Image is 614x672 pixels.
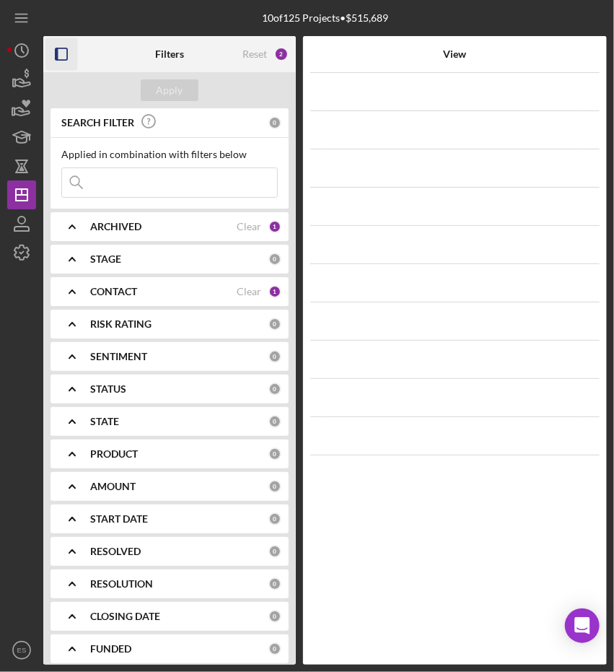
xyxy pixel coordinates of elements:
div: 0 [268,610,281,623]
div: 10 of 125 Projects • $515,689 [262,12,388,24]
b: RESOLUTION [90,578,153,590]
b: ARCHIVED [90,221,141,232]
div: 0 [268,545,281,558]
div: 0 [268,116,281,129]
div: 2 [274,47,289,61]
div: Clear [237,221,261,232]
div: 0 [268,318,281,331]
div: Clear [237,286,261,297]
div: 0 [268,512,281,525]
b: CLOSING DATE [90,611,160,622]
div: Applied in combination with filters below [61,149,278,160]
div: Reset [242,48,267,60]
div: 0 [268,577,281,590]
div: 0 [268,480,281,493]
div: 0 [268,642,281,655]
button: Apply [141,79,198,101]
b: RISK RATING [90,318,152,330]
b: CONTACT [90,286,137,297]
b: PRODUCT [90,448,138,460]
div: Apply [157,79,183,101]
b: Filters [155,48,184,60]
text: ES [17,647,27,655]
div: 0 [268,448,281,461]
div: View [327,48,583,60]
b: START DATE [90,513,148,525]
div: 1 [268,220,281,233]
b: STATE [90,416,119,427]
div: 1 [268,285,281,298]
b: SEARCH FILTER [61,117,134,128]
div: 0 [268,383,281,396]
div: 0 [268,350,281,363]
div: Open Intercom Messenger [565,608,600,643]
b: SENTIMENT [90,351,147,362]
b: RESOLVED [90,546,141,557]
b: STAGE [90,253,121,265]
b: FUNDED [90,643,131,655]
button: ES [7,636,36,665]
b: AMOUNT [90,481,136,492]
div: 0 [268,415,281,428]
div: 0 [268,253,281,266]
b: STATUS [90,383,126,395]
